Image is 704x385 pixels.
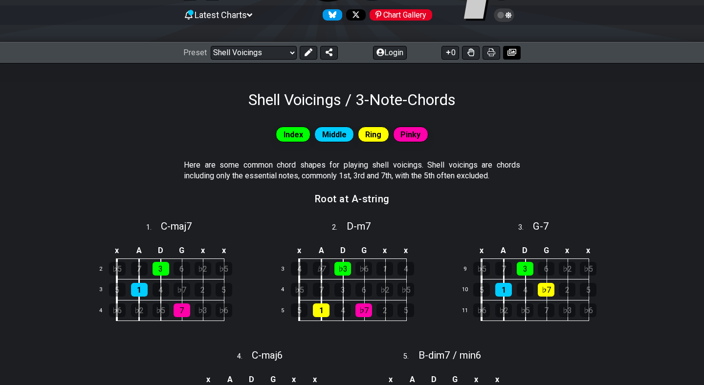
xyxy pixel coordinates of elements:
[131,262,148,276] div: 7
[174,283,190,297] div: ♭7
[355,283,372,297] div: 6
[106,243,129,259] td: x
[418,349,482,361] span: B - dim7 / min6
[517,283,533,297] div: 4
[473,303,490,317] div: ♭6
[462,46,480,60] button: Toggle Dexterity for all fretkits
[322,128,347,142] span: Middle
[365,128,381,142] span: Ring
[183,48,207,57] span: Preset
[291,303,308,317] div: 5
[580,303,596,317] div: ♭6
[248,90,456,109] h1: Shell Voicings / 3-Note-Chords
[93,258,117,279] td: 2
[237,351,252,362] span: 4 .
[473,262,490,276] div: ♭5
[580,283,596,297] div: 5
[171,243,192,259] td: G
[319,9,342,21] a: Follow #fretflip at Bluesky
[131,283,148,297] div: 1
[376,262,393,276] div: 1
[276,300,299,321] td: 5
[161,220,192,232] span: C - maj7
[441,46,459,60] button: 0
[458,258,481,279] td: 9
[216,283,232,297] div: 5
[559,262,575,276] div: ♭2
[332,222,347,233] span: 2 .
[495,283,512,297] div: 1
[153,303,169,317] div: ♭5
[559,283,575,297] div: 2
[578,243,599,259] td: x
[131,303,148,317] div: ♭2
[216,262,232,276] div: ♭5
[536,243,557,259] td: G
[370,9,432,21] div: Chart Gallery
[538,303,554,317] div: 7
[153,262,169,276] div: 3
[355,262,372,276] div: ♭6
[150,243,172,259] td: D
[533,220,549,232] span: G - 7
[458,300,481,321] td: 11
[334,262,351,276] div: ♭3
[397,303,414,317] div: 5
[538,262,554,276] div: 6
[313,262,330,276] div: ♭7
[473,283,490,297] div: 5
[109,303,126,317] div: ♭6
[557,243,578,259] td: x
[495,262,512,276] div: 7
[397,262,414,276] div: 4
[376,303,393,317] div: 2
[366,9,432,21] a: #fretflip at Pinterest
[334,283,351,297] div: 3
[300,46,317,60] button: Edit Preset
[93,279,117,300] td: 3
[216,303,232,317] div: ♭6
[109,262,126,276] div: ♭5
[353,243,374,259] td: G
[213,243,234,259] td: x
[310,243,332,259] td: A
[503,46,521,60] button: Create image
[195,262,211,276] div: ♭2
[109,283,126,297] div: 5
[397,283,414,297] div: ♭5
[355,303,372,317] div: ♭7
[334,303,351,317] div: 4
[320,46,338,60] button: Share Preset
[514,243,536,259] td: D
[128,243,150,259] td: A
[458,279,481,300] td: 10
[559,303,575,317] div: ♭3
[495,303,512,317] div: ♭2
[332,243,353,259] td: D
[288,243,310,259] td: x
[276,279,299,300] td: 4
[315,193,390,204] h3: Root at A-string
[93,300,117,321] td: 4
[396,243,417,259] td: x
[580,262,596,276] div: ♭5
[195,283,211,297] div: 2
[146,222,161,233] span: 1 .
[499,11,510,20] span: Toggle light / dark theme
[403,351,418,362] span: 5 .
[284,128,303,142] span: Index
[195,303,211,317] div: ♭3
[373,46,407,60] button: Login
[291,283,308,297] div: ♭5
[211,46,297,60] select: Preset
[517,303,533,317] div: ♭5
[538,283,554,297] div: ♭7
[374,243,396,259] td: x
[376,283,393,297] div: ♭2
[493,243,515,259] td: A
[313,283,330,297] div: 7
[252,349,283,361] span: C - maj6
[184,160,520,182] p: Here are some common chord shapes for playing shell voicings. Shell voicings are chords including...
[291,262,308,276] div: 4
[400,128,420,142] span: Pinky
